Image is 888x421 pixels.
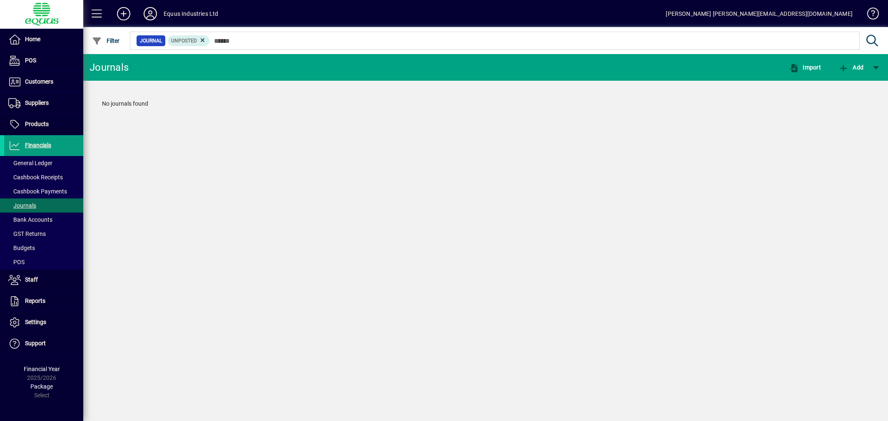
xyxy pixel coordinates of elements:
a: POS [4,255,83,269]
button: Filter [90,33,122,48]
button: Add [836,60,866,75]
a: Staff [4,270,83,290]
a: General Ledger [4,156,83,170]
a: Budgets [4,241,83,255]
a: Cashbook Payments [4,184,83,198]
span: Support [25,340,46,347]
span: Cashbook Payments [8,188,67,195]
button: Import [786,60,823,75]
span: Journal [140,37,162,45]
a: Knowledge Base [861,2,878,29]
a: Support [4,333,83,354]
span: Filter [92,37,120,44]
span: Bank Accounts [8,216,52,223]
a: Journals [4,198,83,213]
span: Reports [25,297,45,304]
span: Financials [25,142,51,149]
span: Financial Year [24,366,60,372]
div: Journals [90,61,129,74]
span: General Ledger [8,160,52,166]
a: Bank Accounts [4,213,83,227]
a: GST Returns [4,227,83,241]
button: Profile [137,6,164,21]
span: GST Returns [8,230,46,237]
div: No journals found [94,91,878,116]
span: Customers [25,78,53,85]
span: Add [838,64,863,71]
span: Home [25,36,40,42]
a: POS [4,50,83,71]
span: Journals [8,202,36,209]
button: Add [110,6,137,21]
a: Settings [4,312,83,333]
a: Customers [4,72,83,92]
a: Cashbook Receipts [4,170,83,184]
span: Import [789,64,821,71]
a: Reports [4,291,83,312]
span: Products [25,121,49,127]
mat-chip: Transaction status: Unposted [168,35,210,46]
div: [PERSON_NAME] [PERSON_NAME][EMAIL_ADDRESS][DOMAIN_NAME] [666,7,853,20]
span: Unposted [171,38,197,44]
span: POS [8,259,25,265]
span: Staff [25,276,38,283]
div: Equus Industries Ltd [164,7,219,20]
span: Package [30,383,53,390]
a: Products [4,114,83,135]
span: Suppliers [25,99,49,106]
span: Budgets [8,245,35,251]
a: Suppliers [4,93,83,114]
span: Settings [25,319,46,325]
span: POS [25,57,36,64]
a: Home [4,29,83,50]
span: Cashbook Receipts [8,174,63,181]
